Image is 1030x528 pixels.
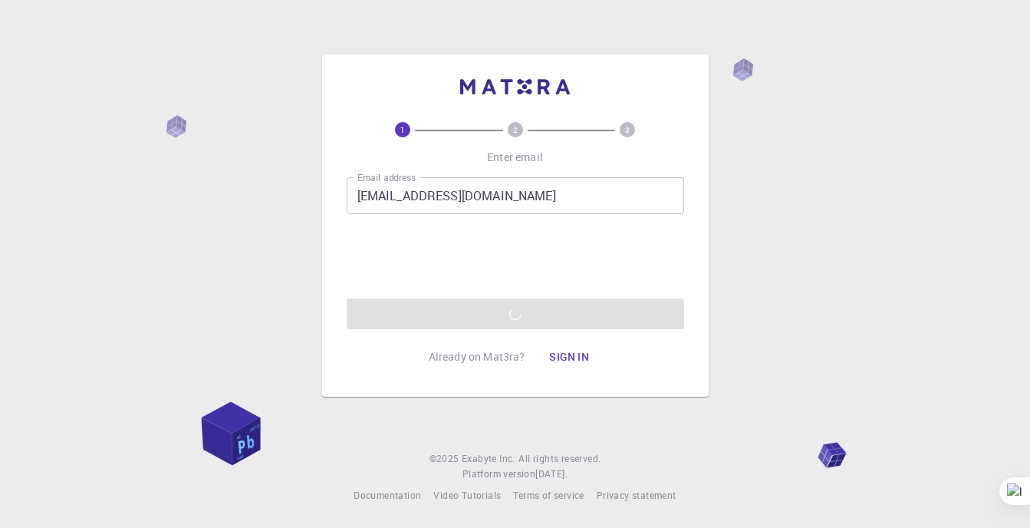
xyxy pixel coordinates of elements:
button: Sign in [537,342,601,372]
span: Video Tutorials [433,489,501,501]
iframe: reCAPTCHA [399,226,632,286]
span: Documentation [354,489,421,501]
span: Exabyte Inc. [462,452,515,464]
a: Terms of service [513,488,584,503]
span: Platform version [462,467,535,482]
text: 2 [513,124,518,135]
a: Exabyte Inc. [462,451,515,467]
text: 1 [400,124,405,135]
label: Email address [357,171,416,184]
span: © 2025 [429,451,462,467]
span: Privacy statement [597,489,676,501]
a: Documentation [354,488,421,503]
span: All rights reserved. [518,451,601,467]
a: Video Tutorials [433,488,501,503]
a: Privacy statement [597,488,676,503]
a: [DATE]. [535,467,568,482]
text: 3 [625,124,630,135]
p: Enter email [487,150,543,165]
p: Already on Mat3ra? [429,349,525,365]
span: Terms of service [513,489,584,501]
span: [DATE] . [535,467,568,480]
